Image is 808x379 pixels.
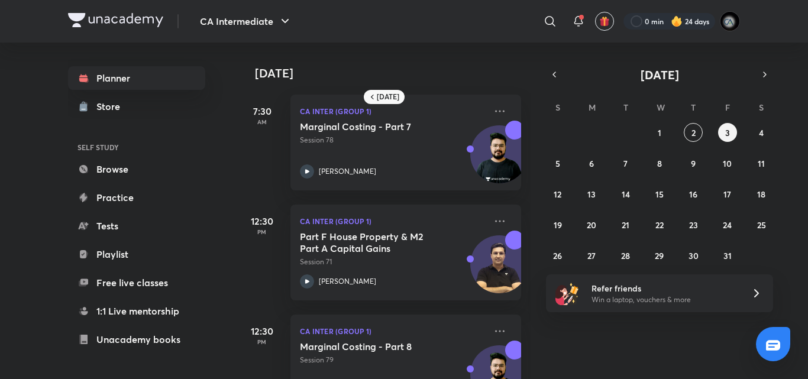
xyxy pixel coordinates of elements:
[759,127,764,138] abbr: October 4, 2025
[68,66,205,90] a: Planner
[300,257,486,267] p: Session 71
[471,242,528,299] img: Avatar
[595,12,614,31] button: avatar
[720,11,740,31] img: poojita Agrawal
[255,66,533,80] h4: [DATE]
[68,13,163,30] a: Company Logo
[691,158,696,169] abbr: October 9, 2025
[193,9,299,33] button: CA Intermediate
[300,135,486,145] p: Session 78
[319,276,376,287] p: [PERSON_NAME]
[592,282,737,294] h6: Refer friends
[658,127,661,138] abbr: October 1, 2025
[300,214,486,228] p: CA Inter (Group 1)
[555,158,560,169] abbr: October 5, 2025
[657,158,662,169] abbr: October 8, 2025
[616,246,635,265] button: October 28, 2025
[68,214,205,238] a: Tests
[582,215,601,234] button: October 20, 2025
[758,158,765,169] abbr: October 11, 2025
[718,246,737,265] button: October 31, 2025
[300,104,486,118] p: CA Inter (Group 1)
[555,281,579,305] img: referral
[616,184,635,203] button: October 14, 2025
[622,219,629,231] abbr: October 21, 2025
[757,219,766,231] abbr: October 25, 2025
[68,137,205,157] h6: SELF STUDY
[589,102,596,113] abbr: Monday
[68,271,205,294] a: Free live classes
[555,102,560,113] abbr: Sunday
[548,154,567,173] button: October 5, 2025
[718,154,737,173] button: October 10, 2025
[723,250,732,261] abbr: October 31, 2025
[691,127,696,138] abbr: October 2, 2025
[752,215,771,234] button: October 25, 2025
[752,184,771,203] button: October 18, 2025
[689,189,697,200] abbr: October 16, 2025
[238,214,286,228] h5: 12:30
[587,189,596,200] abbr: October 13, 2025
[689,219,698,231] abbr: October 23, 2025
[238,324,286,338] h5: 12:30
[96,99,127,114] div: Store
[623,102,628,113] abbr: Tuesday
[589,158,594,169] abbr: October 6, 2025
[300,341,447,352] h5: Marginal Costing - Part 8
[752,154,771,173] button: October 11, 2025
[68,13,163,27] img: Company Logo
[582,246,601,265] button: October 27, 2025
[616,215,635,234] button: October 21, 2025
[759,102,764,113] abbr: Saturday
[621,250,630,261] abbr: October 28, 2025
[319,166,376,177] p: [PERSON_NAME]
[689,250,699,261] abbr: October 30, 2025
[723,158,732,169] abbr: October 10, 2025
[723,219,732,231] abbr: October 24, 2025
[616,154,635,173] button: October 7, 2025
[238,338,286,345] p: PM
[684,246,703,265] button: October 30, 2025
[725,127,730,138] abbr: October 3, 2025
[68,95,205,118] a: Store
[238,228,286,235] p: PM
[650,123,669,142] button: October 1, 2025
[622,189,630,200] abbr: October 14, 2025
[592,294,737,305] p: Win a laptop, vouchers & more
[548,246,567,265] button: October 26, 2025
[300,121,447,132] h5: Marginal Costing - Part 7
[563,66,757,83] button: [DATE]
[757,189,765,200] abbr: October 18, 2025
[752,123,771,142] button: October 4, 2025
[684,154,703,173] button: October 9, 2025
[650,246,669,265] button: October 29, 2025
[650,184,669,203] button: October 15, 2025
[623,158,628,169] abbr: October 7, 2025
[650,215,669,234] button: October 22, 2025
[68,242,205,266] a: Playlist
[691,102,696,113] abbr: Thursday
[723,189,731,200] abbr: October 17, 2025
[655,250,664,261] abbr: October 29, 2025
[587,219,596,231] abbr: October 20, 2025
[554,219,562,231] abbr: October 19, 2025
[655,189,664,200] abbr: October 15, 2025
[471,132,528,189] img: Avatar
[548,215,567,234] button: October 19, 2025
[68,328,205,351] a: Unacademy books
[238,104,286,118] h5: 7:30
[655,219,664,231] abbr: October 22, 2025
[548,184,567,203] button: October 12, 2025
[582,154,601,173] button: October 6, 2025
[684,184,703,203] button: October 16, 2025
[582,184,601,203] button: October 13, 2025
[684,215,703,234] button: October 23, 2025
[641,67,679,83] span: [DATE]
[300,324,486,338] p: CA Inter (Group 1)
[725,102,730,113] abbr: Friday
[68,186,205,209] a: Practice
[68,299,205,323] a: 1:1 Live mentorship
[718,215,737,234] button: October 24, 2025
[718,123,737,142] button: October 3, 2025
[657,102,665,113] abbr: Wednesday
